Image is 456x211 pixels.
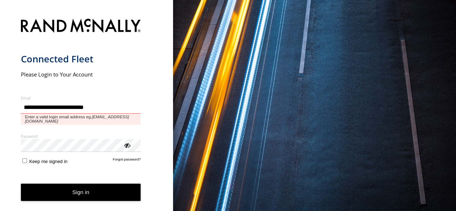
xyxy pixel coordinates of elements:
[29,159,67,164] span: Keep me signed in
[21,114,141,125] span: Enter a valid login email address eg.
[21,71,141,78] h2: Please Login to Your Account
[22,158,27,163] input: Keep me signed in
[113,157,141,164] a: Forgot password?
[25,115,129,123] em: [EMAIL_ADDRESS][DOMAIN_NAME]
[21,133,141,139] label: Password
[123,141,130,149] div: ViewPassword
[21,95,141,101] label: Email
[21,184,141,201] button: Sign in
[21,17,141,36] img: Rand McNally
[21,53,141,65] h1: Connected Fleet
